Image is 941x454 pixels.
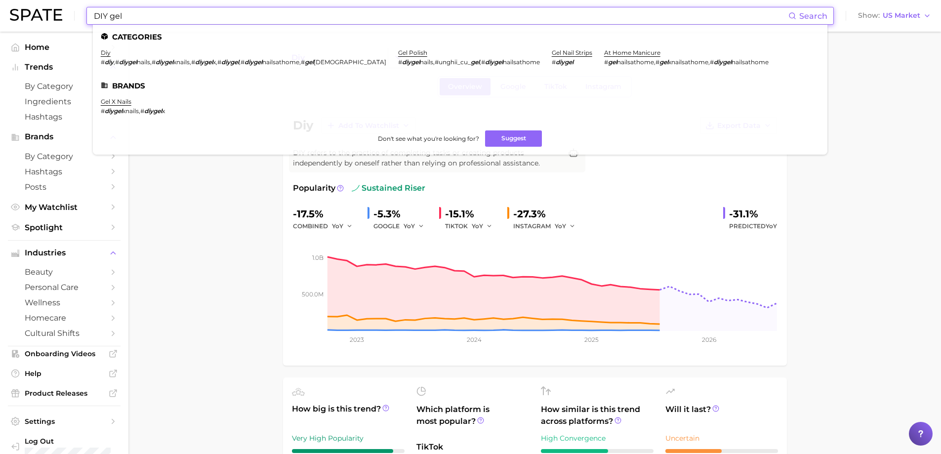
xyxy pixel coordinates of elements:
[8,414,121,429] a: Settings
[445,206,499,222] div: -15.1%
[292,403,405,427] span: How big is this trend?
[25,389,104,398] span: Product Releases
[416,404,529,436] span: Which platform is most popular?
[471,58,480,66] em: gel
[25,63,104,72] span: Trends
[604,58,769,66] div: , ,
[25,283,104,292] span: personal care
[402,58,420,66] em: diygel
[173,58,190,66] span: xnails
[398,58,402,66] span: #
[608,58,617,66] em: gel
[8,366,121,381] a: Help
[101,49,111,56] a: diy
[101,98,131,105] a: gel x nails
[883,13,920,18] span: US Market
[710,58,714,66] span: #
[292,449,405,453] div: 9 / 10
[398,49,427,56] a: gel polish
[350,336,364,343] tspan: 2023
[105,58,114,66] em: diy
[25,82,104,91] span: by Category
[293,148,562,168] span: DIY refers to the practice of completing tasks or creating products independently by oneself rath...
[655,58,659,66] span: #
[101,33,819,41] li: Categories
[8,149,121,164] a: by Category
[105,107,123,115] em: diygel
[8,264,121,280] a: beauty
[8,246,121,260] button: Industries
[25,437,113,446] span: Log Out
[115,58,119,66] span: #
[292,432,405,444] div: Very High Popularity
[293,182,335,194] span: Popularity
[404,220,425,232] button: YoY
[485,58,503,66] em: diygel
[25,152,104,161] span: by Category
[555,220,576,232] button: YoY
[541,432,654,444] div: High Convergence
[332,220,353,232] button: YoY
[301,58,305,66] span: #
[856,9,934,22] button: ShowUS Market
[162,107,165,115] span: x
[101,58,386,66] div: , , , , , ,
[25,417,104,426] span: Settings
[156,58,173,66] em: diygel
[665,432,778,444] div: Uncertain
[604,49,660,56] a: at home manicure
[245,58,262,66] em: diygel
[513,220,582,232] div: INSTAGRAM
[25,329,104,338] span: cultural shifts
[25,298,104,307] span: wellness
[101,107,105,115] span: #
[8,60,121,75] button: Trends
[352,184,360,192] img: sustained riser
[293,220,360,232] div: combined
[8,310,121,326] a: homecare
[556,58,573,66] em: diygel
[8,129,121,144] button: Brands
[352,182,425,194] span: sustained riser
[191,58,195,66] span: #
[8,109,121,124] a: Hashtags
[665,449,778,453] div: 5 / 10
[858,13,880,18] span: Show
[221,58,239,66] em: diygel
[503,58,540,66] span: nailsathome
[101,58,105,66] span: #
[241,58,245,66] span: #
[25,248,104,257] span: Industries
[101,82,819,90] li: Brands
[119,58,137,66] em: diygel
[604,58,608,66] span: #
[195,58,213,66] em: diygel
[665,404,778,427] span: Will it last?
[729,206,777,222] div: -31.1%
[305,58,314,66] em: gel
[467,336,482,343] tspan: 2024
[8,326,121,341] a: cultural shifts
[8,346,121,361] a: Onboarding Videos
[25,349,104,358] span: Onboarding Videos
[25,182,104,192] span: Posts
[513,206,582,222] div: -27.3%
[25,97,104,106] span: Ingredients
[541,404,654,427] span: How similar is this trend across platforms?
[8,40,121,55] a: Home
[8,280,121,295] a: personal care
[472,220,493,232] button: YoY
[144,107,162,115] em: diygel
[8,200,121,215] a: My Watchlist
[799,11,827,21] span: Search
[25,369,104,378] span: Help
[373,206,431,222] div: -5.3%
[378,135,479,142] span: Don't see what you're looking for?
[123,107,139,115] span: xnails
[25,42,104,52] span: Home
[668,58,708,66] span: xnailsathome
[416,441,529,453] span: TikTok
[152,58,156,66] span: #
[472,222,483,230] span: YoY
[137,58,150,66] span: nails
